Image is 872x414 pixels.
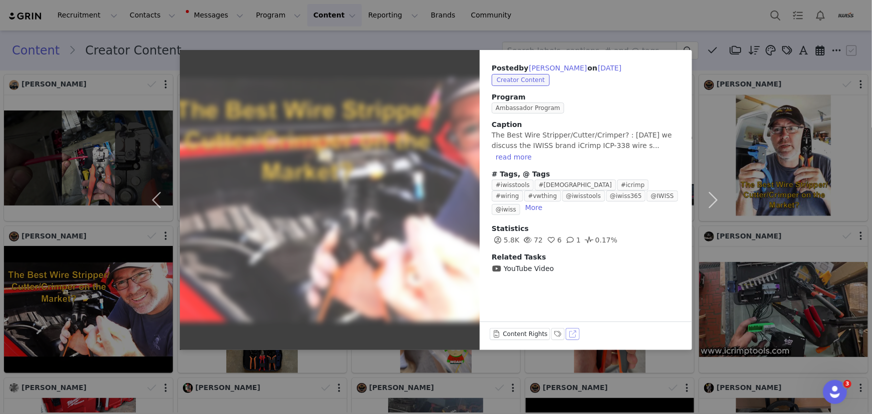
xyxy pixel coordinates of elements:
span: #iwisstools [492,179,534,190]
span: @iwiss365 [606,190,646,201]
span: Posted on [492,64,622,72]
button: read more [492,151,536,163]
span: by [519,64,587,72]
span: Related Tasks [492,253,546,261]
span: #vwthing [524,190,561,201]
a: Ambassador Program [492,103,568,111]
span: #[DEMOGRAPHIC_DATA] [535,179,616,190]
span: Creator Content [492,74,550,86]
span: #icrimp [617,179,649,190]
span: 1 [564,236,581,244]
span: #wiring [492,190,523,201]
span: # Tags, @ Tags [492,170,550,178]
span: The Best Wire Stripper/Cutter/Crimper? : [DATE] we discuss the IWISS brand iCrimp ICP-338 wire s... [492,131,672,149]
span: @IWISS [647,190,678,201]
button: [PERSON_NAME] [529,62,588,74]
span: 5.8K [492,236,519,244]
span: YouTube Video [504,263,554,274]
span: @iwisstools [562,190,605,201]
span: 72 [522,236,543,244]
span: 6 [545,236,562,244]
button: More [521,201,547,213]
span: Program [492,92,680,102]
span: Caption [492,120,522,128]
span: 0.17% [583,236,617,244]
iframe: Intercom live chat [823,380,847,404]
span: 3 [844,380,852,388]
span: Statistics [492,224,529,232]
button: Content Rights [490,328,550,340]
button: [DATE] [597,62,622,74]
span: Ambassador Program [492,102,564,113]
span: @iwiss [492,204,520,215]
